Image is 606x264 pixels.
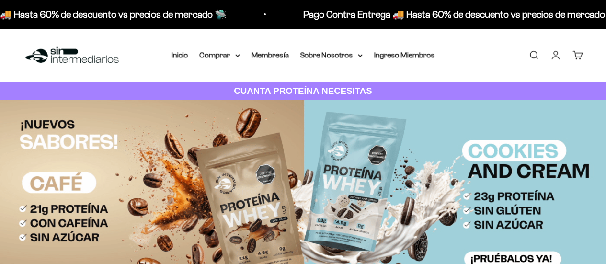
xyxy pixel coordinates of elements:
[252,51,289,59] a: Membresía
[234,86,372,96] strong: CUANTA PROTEÍNA NECESITAS
[172,51,188,59] a: Inicio
[200,49,240,61] summary: Comprar
[300,49,363,61] summary: Sobre Nosotros
[374,51,435,59] a: Ingreso Miembros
